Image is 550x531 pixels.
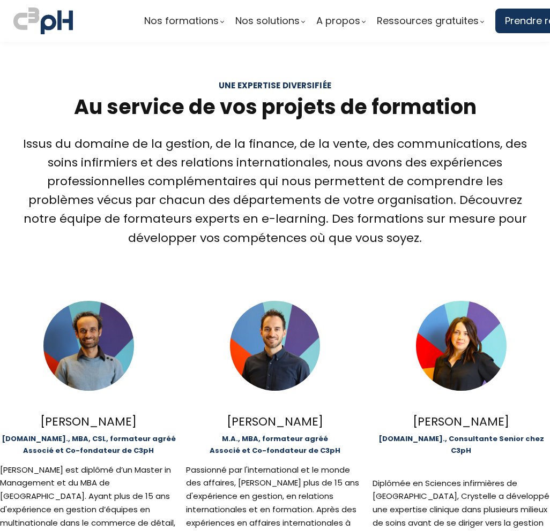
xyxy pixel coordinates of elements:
[378,434,544,456] b: [DOMAIN_NAME]., Consultante Senior chez C3pH
[210,434,340,456] b: M.A., MBA, formateur agréé Associé et Co-fondateur de C3pH
[377,13,479,29] span: Ressources gratuites
[186,412,363,431] div: [PERSON_NAME]
[13,5,73,36] img: logo C3PH
[144,13,219,29] span: Nos formations
[373,412,550,431] div: [PERSON_NAME]
[2,434,176,456] b: [DOMAIN_NAME]., MBA, CSL, formateur agréé Associé et Co-fondateur de C3pH
[13,134,537,247] div: Issus du domaine de la gestion, de la finance, de la vente, des communications, des soins infirmi...
[316,13,360,29] span: A propos
[13,79,537,92] div: Une expertise diversifiée
[13,93,537,120] h2: Au service de vos projets de formation
[235,13,300,29] span: Nos solutions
